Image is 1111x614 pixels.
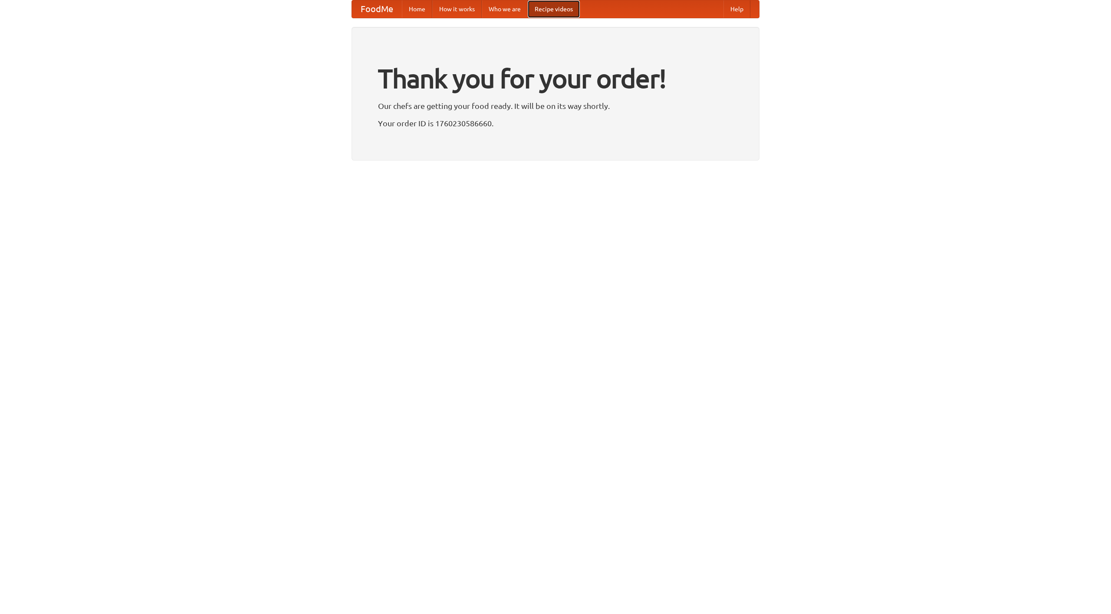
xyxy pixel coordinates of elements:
a: How it works [432,0,482,18]
p: Your order ID is 1760230586660. [378,117,733,130]
a: FoodMe [352,0,402,18]
a: Who we are [482,0,528,18]
a: Home [402,0,432,18]
h1: Thank you for your order! [378,58,733,99]
a: Help [723,0,750,18]
p: Our chefs are getting your food ready. It will be on its way shortly. [378,99,733,112]
a: Recipe videos [528,0,580,18]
